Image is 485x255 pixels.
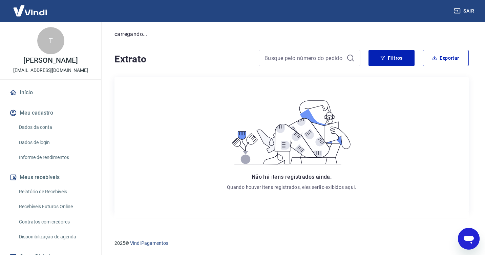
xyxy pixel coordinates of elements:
a: Disponibilização de agenda [16,230,93,244]
a: Vindi Pagamentos [130,240,168,246]
p: 2025 © [114,240,469,247]
a: Contratos com credores [16,215,93,229]
a: Início [8,85,93,100]
a: Recebíveis Futuros Online [16,200,93,214]
iframe: Botão para abrir a janela de mensagens [458,228,480,250]
p: [PERSON_NAME] [23,57,78,64]
a: Relatório de Recebíveis [16,185,93,199]
div: T [37,27,64,54]
a: Dados da conta [16,120,93,134]
a: Dados de login [16,136,93,150]
button: Meu cadastro [8,105,93,120]
button: Sair [452,5,477,17]
input: Busque pelo número do pedido [265,53,344,63]
span: Não há itens registrados ainda. [252,174,332,180]
p: carregando... [114,30,469,38]
h4: Extrato [114,53,251,66]
button: Exportar [423,50,469,66]
p: [EMAIL_ADDRESS][DOMAIN_NAME] [13,67,88,74]
button: Filtros [368,50,415,66]
p: Quando houver itens registrados, eles serão exibidos aqui. [227,184,356,191]
a: Informe de rendimentos [16,151,93,164]
button: Meus recebíveis [8,170,93,185]
img: Vindi [8,0,52,21]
